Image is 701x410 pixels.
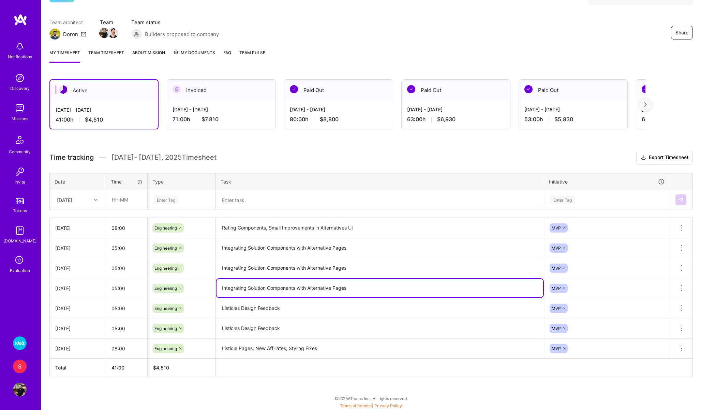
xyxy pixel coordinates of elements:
div: 63:00 h [407,116,505,123]
img: Team Member Avatar [99,28,109,38]
span: Engineering [154,266,177,271]
div: [DATE] [55,345,100,352]
img: Active [59,85,67,94]
div: Tokens [13,207,27,214]
div: [DATE] - [DATE] [290,106,387,113]
a: About Mission [132,49,165,63]
span: MVP [552,306,561,311]
input: HH:MM [106,259,147,277]
textarea: Listicles Design Feedback [217,299,543,318]
input: HH:MM [106,299,147,317]
i: icon Download [641,154,646,161]
i: icon SelectionTeam [13,254,26,267]
img: Paid Out [524,85,533,93]
img: tokens [16,198,24,204]
img: Invite [13,165,27,178]
a: My timesheet [49,49,80,63]
div: [DATE] [55,285,100,292]
div: [DATE] [55,305,100,312]
span: $ 4,510 [153,365,169,370]
span: | [340,403,402,408]
img: discovery [13,71,27,85]
textarea: Integrating Solution Components with Alternative Pages [217,259,543,278]
a: Team Member Avatar [100,27,109,39]
div: 80:00 h [290,116,387,123]
img: guide book [13,224,27,237]
a: Team Pulse [239,49,265,63]
img: logo [14,14,27,26]
img: Submit [678,197,684,203]
div: 53:00 h [524,116,622,123]
input: HH:MM [106,239,147,257]
input: HH:MM [106,191,147,209]
span: MVP [552,266,561,271]
th: Total [50,359,106,377]
div: [DATE] [57,196,72,203]
div: 71:00 h [173,116,270,123]
span: Team status [131,19,219,26]
img: teamwork [13,101,27,115]
textarea: Rating Components, Small Improvements in Alternatives UI [217,219,543,237]
div: [DOMAIN_NAME] [3,237,36,245]
span: Engineering [154,346,177,351]
i: icon Chevron [94,198,98,202]
div: Enter Tag [153,194,179,205]
div: Paid Out [519,80,627,100]
span: $8,800 [320,116,339,123]
div: [DATE] - [DATE] [407,106,505,113]
div: [DATE] - [DATE] [524,106,622,113]
a: User Avatar [11,383,28,396]
div: Community [9,148,31,155]
a: S [11,360,28,373]
img: Paid Out [407,85,415,93]
div: [DATE] - [DATE] [173,106,270,113]
span: Team Pulse [239,50,265,55]
span: Time tracking [49,153,94,162]
img: Invoiced [173,85,181,93]
span: MVP [552,286,561,291]
span: MVP [552,225,561,231]
textarea: Listicle Pages; New Affiliates, Styling Fixes [217,339,543,358]
a: Terms of Service [340,403,372,408]
div: Invoiced [167,80,275,100]
div: 41:00 h [56,116,152,123]
th: Type [148,173,216,190]
span: Builders proposed to company [145,31,219,38]
div: Invite [15,178,25,186]
span: $6,930 [437,116,456,123]
span: My Documents [173,49,215,57]
div: Active [50,80,158,101]
textarea: Integrating Solution Components with Alternative Pages [217,239,543,257]
span: MVP [552,246,561,251]
input: HH:MM [106,340,147,358]
th: Task [216,173,544,190]
div: Discovery [10,85,30,92]
span: [DATE] - [DATE] , 2025 Timesheet [111,153,217,162]
span: Engineering [154,225,177,231]
div: Initiative [549,178,665,186]
a: FAQ [223,49,231,63]
i: icon Mail [81,31,86,37]
div: [DATE] [55,325,100,332]
div: Missions [12,115,28,122]
span: Engineering [154,286,177,291]
th: Date [50,173,106,190]
div: Enter Tag [550,194,575,205]
div: Paid Out [402,80,510,100]
div: © 2025 ATeams Inc., All rights reserved. [41,390,701,407]
span: $5,830 [554,116,573,123]
img: Wolt - Fintech: Payments Expansion Team [13,336,27,350]
span: Team architect [49,19,86,26]
img: bell [13,40,27,53]
textarea: Integrating Solution Components with Alternative Pages [217,279,543,297]
span: $7,810 [202,116,219,123]
span: Engineering [154,246,177,251]
input: HH:MM [106,219,147,237]
span: Engineering [154,306,177,311]
th: 41:00 [106,359,148,377]
div: Paid Out [284,80,393,100]
img: Paid Out [642,85,650,93]
img: right [644,102,647,107]
span: $4,510 [85,116,103,123]
div: Notifications [8,53,32,60]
